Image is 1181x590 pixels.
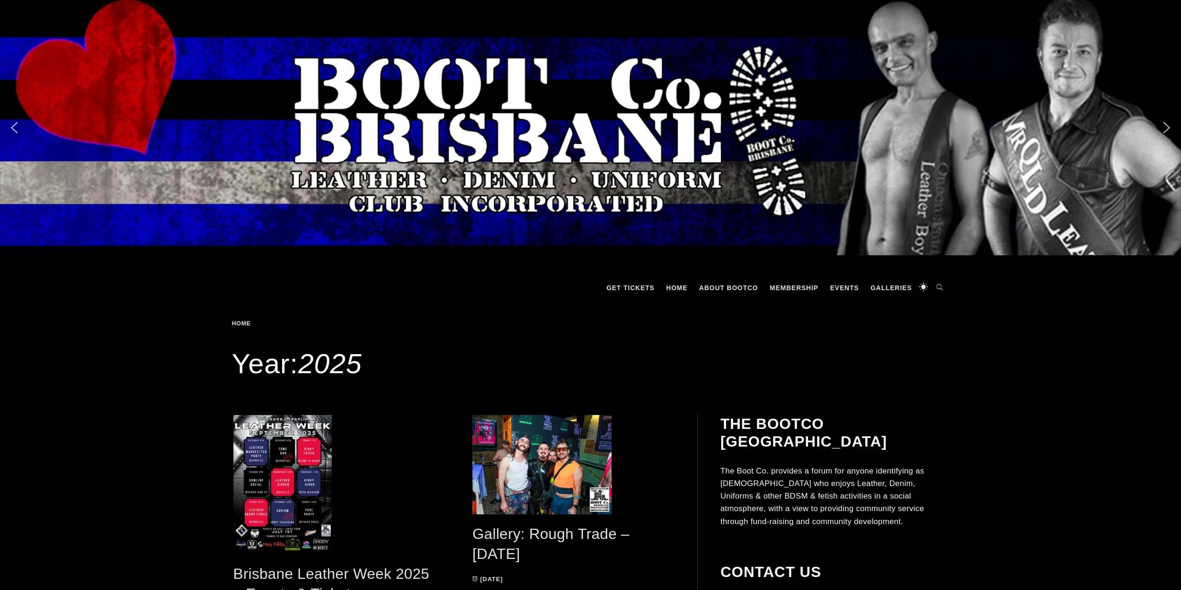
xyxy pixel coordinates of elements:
[662,274,692,302] a: Home
[720,563,948,581] h2: Contact Us
[232,320,254,327] a: Home
[720,465,948,528] p: The Boot Co. provides a forum for anyone identifying as [DEMOGRAPHIC_DATA] who enjoys Leather, De...
[472,576,503,583] a: [DATE]
[480,576,503,583] time: [DATE]
[720,415,948,451] h2: The BootCo [GEOGRAPHIC_DATA]
[232,320,282,327] div: Breadcrumbs
[826,274,864,302] a: Events
[602,274,659,302] a: GET TICKETS
[695,274,763,302] a: About BootCo
[298,348,361,379] span: 2025
[232,345,949,383] h1: Year:
[1159,120,1174,135] img: next arrow
[7,120,22,135] img: previous arrow
[765,274,823,302] a: Membership
[866,274,916,302] a: Galleries
[472,525,629,562] a: Gallery: Rough Trade – [DATE]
